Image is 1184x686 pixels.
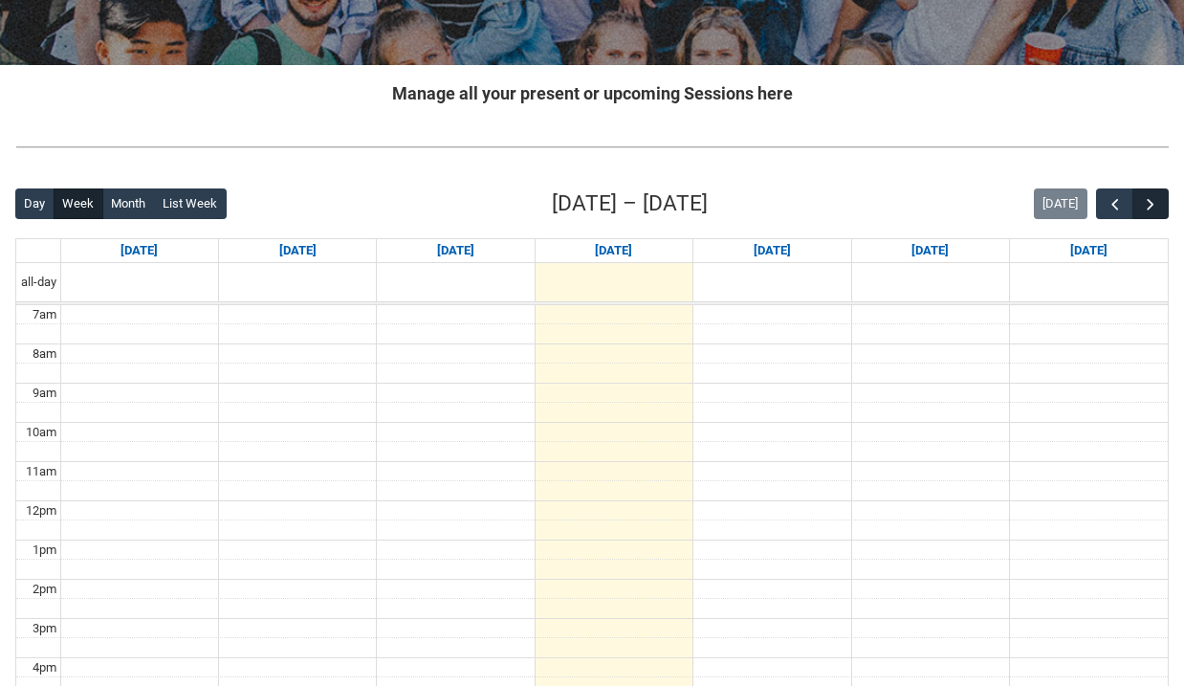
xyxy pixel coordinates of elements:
div: 12pm [22,501,60,520]
h2: Manage all your present or upcoming Sessions here [15,80,1169,106]
div: 10am [22,423,60,442]
div: 3pm [29,619,60,638]
a: Go to September 13, 2025 [1066,239,1111,262]
div: 11am [22,462,60,481]
a: Go to September 7, 2025 [117,239,162,262]
div: 8am [29,344,60,364]
div: 4pm [29,658,60,677]
div: 2pm [29,580,60,599]
button: Previous Week [1096,188,1132,220]
a: Go to September 11, 2025 [750,239,795,262]
button: List Week [154,188,227,219]
div: 9am [29,384,60,403]
button: Next Week [1132,188,1169,220]
img: REDU_GREY_LINE [15,137,1169,157]
a: Go to September 12, 2025 [908,239,953,262]
button: [DATE] [1034,188,1087,219]
div: 7am [29,305,60,324]
a: Go to September 9, 2025 [433,239,478,262]
h2: [DATE] – [DATE] [552,188,708,220]
a: Go to September 8, 2025 [275,239,320,262]
a: Go to September 10, 2025 [591,239,636,262]
span: all-day [17,273,60,292]
button: Day [15,188,55,219]
button: Week [54,188,103,219]
div: 1pm [29,541,60,560]
button: Month [102,188,155,219]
